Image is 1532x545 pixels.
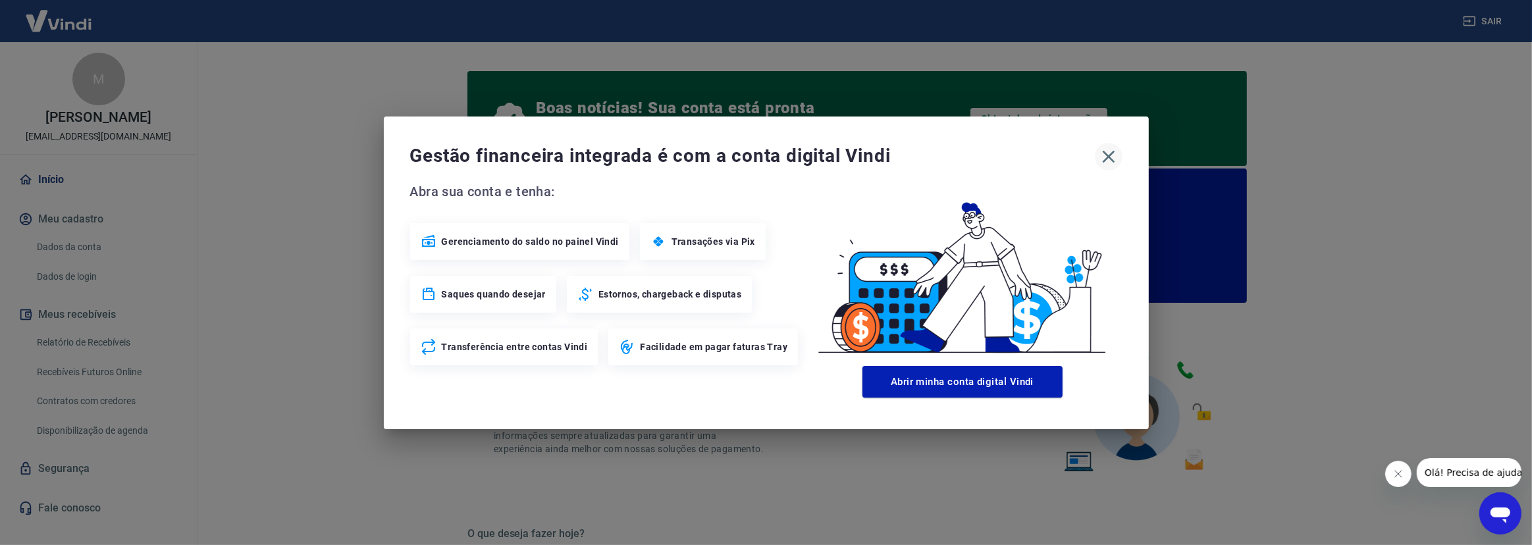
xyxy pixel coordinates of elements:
span: Olá! Precisa de ajuda? [8,9,111,20]
iframe: Botão para abrir a janela de mensagens [1479,492,1521,534]
span: Transferência entre contas Vindi [442,340,588,353]
iframe: Mensagem da empresa [1417,458,1521,487]
button: Abrir minha conta digital Vindi [862,366,1063,398]
span: Gestão financeira integrada é com a conta digital Vindi [410,143,1095,169]
img: Good Billing [803,181,1123,361]
span: Estornos, chargeback e disputas [598,288,741,301]
span: Gerenciamento do saldo no painel Vindi [442,235,619,248]
span: Saques quando desejar [442,288,546,301]
span: Transações via Pix [672,235,755,248]
span: Abra sua conta e tenha: [410,181,803,202]
span: Facilidade em pagar faturas Tray [640,340,787,353]
iframe: Fechar mensagem [1385,461,1412,487]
